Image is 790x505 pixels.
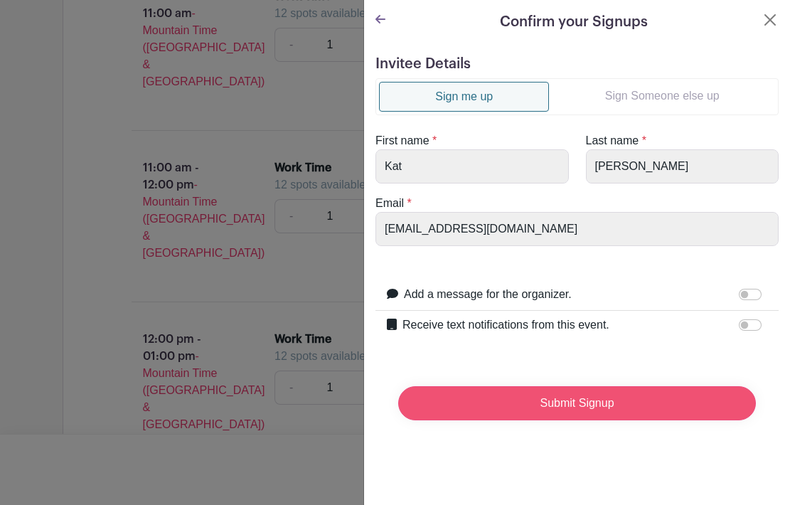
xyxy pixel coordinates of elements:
label: Last name [586,132,639,149]
input: Submit Signup [398,386,756,420]
label: Add a message for the organizer. [404,286,572,303]
h5: Confirm your Signups [500,11,648,33]
a: Sign me up [379,82,549,112]
label: First name [375,132,429,149]
h5: Invitee Details [375,55,779,73]
label: Email [375,195,404,212]
button: Close [762,11,779,28]
a: Sign Someone else up [549,82,775,110]
label: Receive text notifications from this event. [402,317,609,334]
